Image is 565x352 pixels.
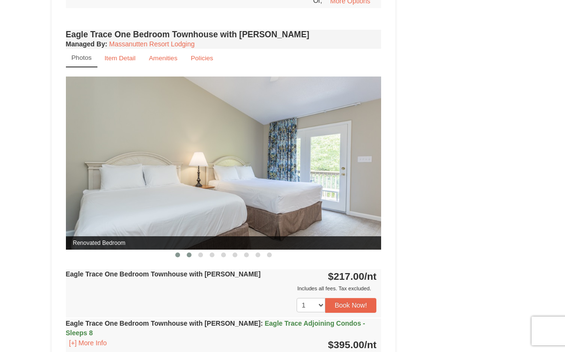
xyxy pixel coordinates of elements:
[66,30,382,39] h4: Eagle Trace One Bedroom Townhouse with [PERSON_NAME]
[66,40,107,48] strong: :
[66,77,382,250] img: Renovated Bedroom
[149,55,178,62] small: Amenities
[364,339,377,350] span: /nt
[66,319,365,337] span: Eagle Trace Adjoining Condos - Sleeps 8
[66,270,261,278] strong: Eagle Trace One Bedroom Townhouse with [PERSON_NAME]
[66,40,105,48] span: Managed By
[66,236,382,250] span: Renovated Bedroom
[191,55,213,62] small: Policies
[328,339,364,350] span: $395.00
[72,54,92,61] small: Photos
[66,284,377,293] div: Includes all fees. Tax excluded.
[328,271,377,282] strong: $217.00
[184,49,219,67] a: Policies
[364,271,377,282] span: /nt
[143,49,184,67] a: Amenities
[105,55,136,62] small: Item Detail
[109,40,195,48] a: Massanutten Resort Lodging
[325,298,377,312] button: Book Now!
[66,49,97,67] a: Photos
[261,319,263,327] span: :
[98,49,142,67] a: Item Detail
[66,319,365,337] strong: Eagle Trace One Bedroom Townhouse with [PERSON_NAME]
[66,338,110,348] button: [+] More Info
